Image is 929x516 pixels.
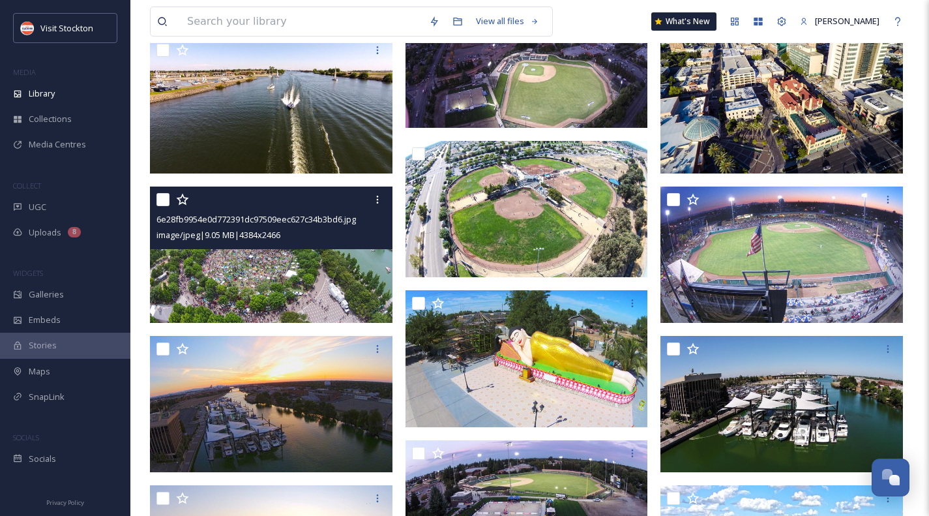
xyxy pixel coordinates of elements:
[29,314,61,326] span: Embeds
[29,113,72,125] span: Collections
[156,213,356,225] span: 6e28fb9954e0d772391dc97509eec627c34b3bd6.jpg
[29,365,50,378] span: Maps
[29,391,65,403] span: SnapLink
[181,7,422,36] input: Search your library
[21,22,34,35] img: unnamed.jpeg
[29,226,61,239] span: Uploads
[469,8,546,34] a: View all files
[815,15,879,27] span: [PERSON_NAME]
[13,433,39,442] span: SOCIALS
[13,67,36,77] span: MEDIA
[29,87,55,100] span: Library
[660,187,903,323] img: ad9bc7d4638ec56bab3044a693ad28dfe86d452d.jpg
[46,494,84,509] a: Privacy Policy
[660,336,903,472] img: f6b144714fa5e4c557e7623bff8483f4f996ea65.jpg
[406,141,648,277] img: 122a464ea6ba4e222b0ed5880b0ebc8829224051.jpg
[156,229,280,241] span: image/jpeg | 9.05 MB | 4384 x 2466
[872,459,909,496] button: Open Chat
[29,288,64,301] span: Galleries
[29,339,57,352] span: Stories
[651,12,716,31] a: What's New
[29,453,56,465] span: Socials
[406,290,648,427] img: 9c28f07302afd1db373175793a9047619104b57c.jpg
[150,336,392,472] img: 001c38a65a6f62c67952c253ad930197f7c46a2f.jpg
[40,22,93,34] span: Visit Stockton
[150,37,392,174] img: e2b99e1ddccf745173c762c95319f5fff360d62d.jpg
[150,187,392,323] img: 6e28fb9954e0d772391dc97509eec627c34b3bd6.jpg
[13,181,41,190] span: COLLECT
[29,201,46,213] span: UGC
[46,498,84,507] span: Privacy Policy
[29,138,86,151] span: Media Centres
[793,8,886,34] a: [PERSON_NAME]
[13,268,43,278] span: WIDGETS
[68,227,81,237] div: 8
